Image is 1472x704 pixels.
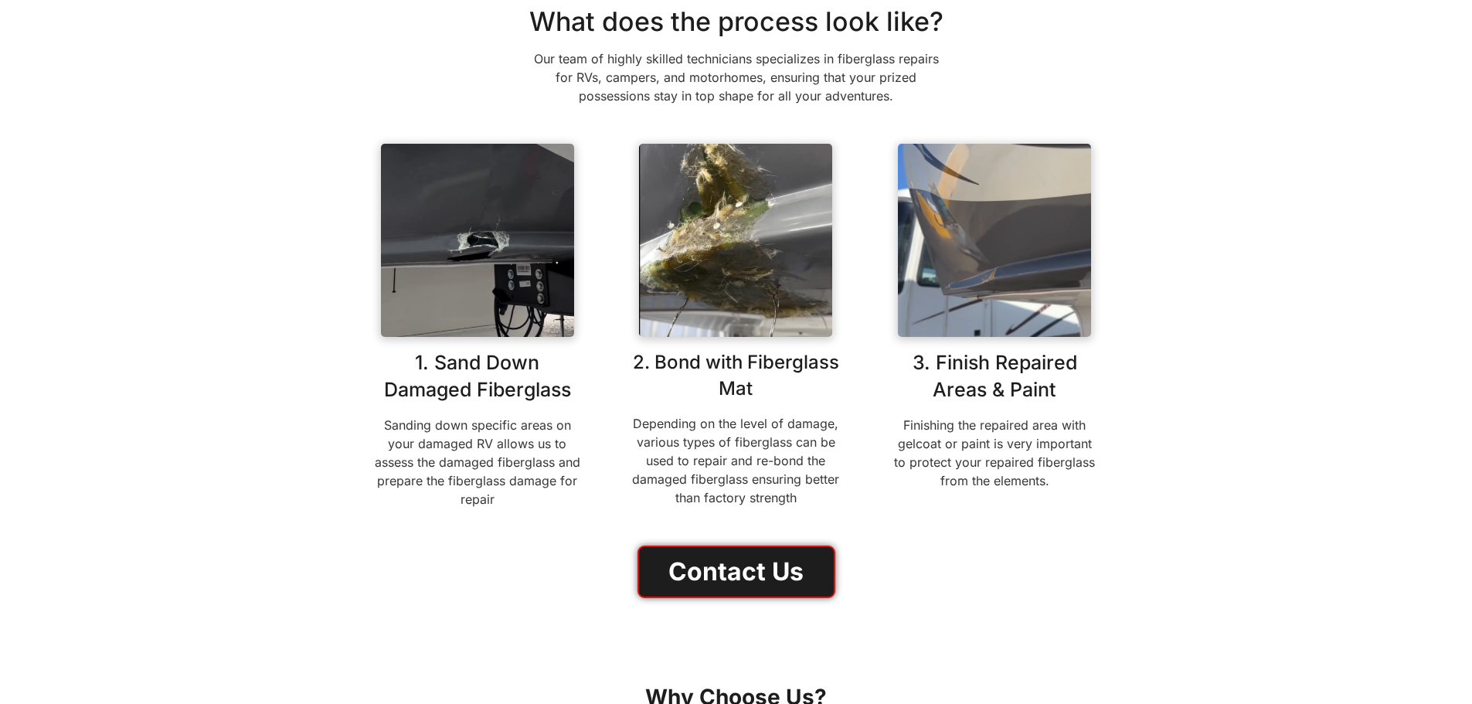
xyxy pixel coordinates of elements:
[373,6,1100,38] h2: What does the process look like?
[524,49,949,105] p: Our team of highly skilled technicians specializes in fiberglass repairs for RVs, campers, and mo...
[890,349,1100,403] h3: 3. Finish Repaired Areas & Paint
[631,414,841,507] p: Depending on the level of damage, various types of fiberglass can be used to repair and re-bond t...
[890,416,1100,490] p: Finishing the repaired area with gelcoat or paint is very important to protect your repaired fibe...
[898,144,1091,337] img: A fully restored and finished front cap that shows no signs of previous damage.
[639,144,832,337] img: A damaged RV front cap with the fiberglass hole sealed and bonded with fiberglass hairs. It is re...
[637,546,835,598] a: Contact Us
[373,349,583,403] h3: 1. Sand Down Damaged Fiberglass
[381,144,574,337] img: A damaged RV front cap with a hole in the fiberglass.
[373,416,583,508] p: Sanding down specific areas on your damaged RV allows us to assess the damaged fiberglass and pre...
[631,349,841,401] h3: 2. Bond with Fiberglass Mat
